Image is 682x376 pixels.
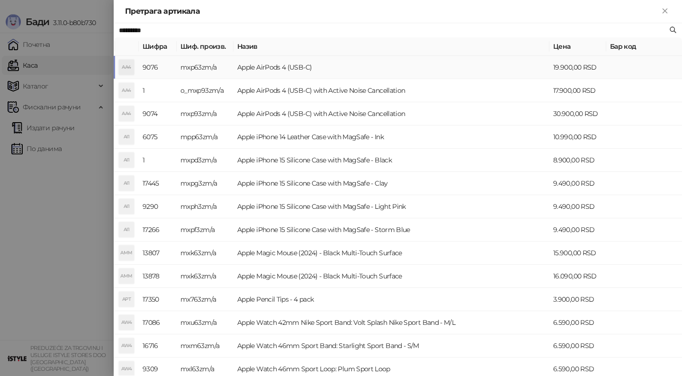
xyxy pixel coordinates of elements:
div: AI1 [119,152,134,168]
td: o_mxp93zm/a [177,79,233,102]
td: 3.900,00 RSD [549,288,606,311]
td: 9.490,00 RSD [549,172,606,195]
div: AI1 [119,222,134,237]
td: mpp63zm/a [177,125,233,149]
th: Шифра [139,37,177,56]
td: 9290 [139,195,177,218]
td: Apple Watch 46mm Sport Band: Starlight Sport Band - S/M [233,334,549,358]
td: Apple iPhone 15 Silicone Case with MagSafe - Storm Blue [233,218,549,242]
td: 13807 [139,242,177,265]
td: Apple Watch 42mm Nike Sport Band: Volt Splash Nike Sport Band - M/L [233,311,549,334]
td: mxp93zm/a [177,102,233,125]
td: 6.590,00 RSD [549,311,606,334]
td: Apple iPhone 14 Leather Case with MagSafe - Ink [233,125,549,149]
td: mxm63zm/a [177,334,233,358]
td: mxk63zm/a [177,265,233,288]
td: 9076 [139,56,177,79]
td: 30.900,00 RSD [549,102,606,125]
td: Apple iPhone 15 Silicone Case with MagSafe - Black [233,149,549,172]
td: Apple AirPods 4 (USB-C) with Active Noise Cancellation [233,102,549,125]
th: Назив [233,37,549,56]
th: Бар код [606,37,682,56]
div: AMM [119,245,134,260]
td: mx763zm/a [177,288,233,311]
td: 17086 [139,311,177,334]
td: Apple Pencil Tips - 4 pack [233,288,549,311]
td: 6075 [139,125,177,149]
td: mxu63zm/a [177,311,233,334]
td: mxpf3zm/a [177,218,233,242]
td: Apple Magic Mouse (2024) - Black Multi-Touch Surface [233,242,549,265]
div: AA4 [119,83,134,98]
td: 6.590,00 RSD [549,334,606,358]
td: Apple Magic Mouse (2024) - Black Multi-Touch Surface [233,265,549,288]
td: 1 [139,149,177,172]
div: Претрага артикала [125,6,659,17]
td: Apple AirPods 4 (USB-C) with Active Noise Cancellation [233,79,549,102]
td: 13878 [139,265,177,288]
td: mxk63zm/a [177,242,233,265]
div: AW4 [119,338,134,353]
td: Apple iPhone 15 Silicone Case with MagSafe - Light Pink [233,195,549,218]
button: Close [659,6,671,17]
th: Цена [549,37,606,56]
td: mxpd3zm/a [177,149,233,172]
td: 9.490,00 RSD [549,218,606,242]
div: AA4 [119,60,134,75]
div: AA4 [119,106,134,121]
td: 17.900,00 RSD [549,79,606,102]
td: 9.490,00 RSD [549,195,606,218]
td: 16716 [139,334,177,358]
div: APT [119,292,134,307]
td: 9074 [139,102,177,125]
td: 1 [139,79,177,102]
td: 16.090,00 RSD [549,265,606,288]
td: 17350 [139,288,177,311]
div: AI1 [119,199,134,214]
div: AI1 [119,176,134,191]
td: 10.990,00 RSD [549,125,606,149]
td: mxph3zm/a [177,195,233,218]
td: 8.900,00 RSD [549,149,606,172]
div: AMM [119,269,134,284]
td: mxp63zm/a [177,56,233,79]
td: Apple iPhone 15 Silicone Case with MagSafe - Clay [233,172,549,195]
td: 17445 [139,172,177,195]
th: Шиф. произв. [177,37,233,56]
div: AW4 [119,315,134,330]
td: Apple AirPods 4 (USB-C) [233,56,549,79]
td: 19.900,00 RSD [549,56,606,79]
td: 15.900,00 RSD [549,242,606,265]
div: AI1 [119,129,134,144]
td: mxpg3zm/a [177,172,233,195]
td: 17266 [139,218,177,242]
